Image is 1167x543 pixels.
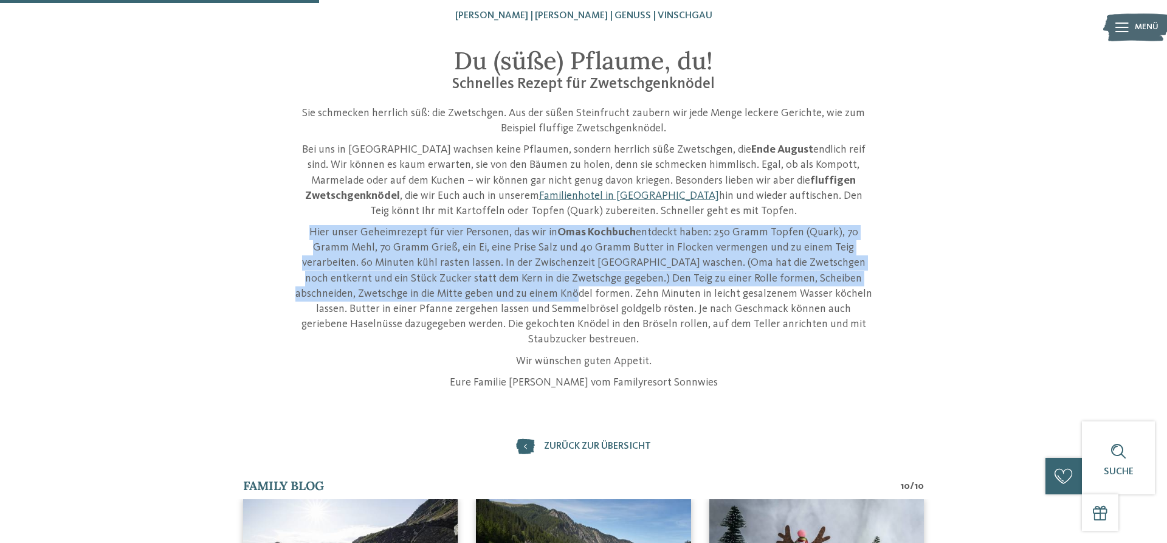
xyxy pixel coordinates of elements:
a: Familienhotel in [GEOGRAPHIC_DATA] [539,190,719,201]
span: Family Blog [243,478,324,493]
strong: Ende August [751,144,813,155]
span: Du (süße) Pflaume, du! [454,45,713,76]
p: Sie schmecken herrlich süß: die Zwetschgen. Aus der süßen Steinfrucht zaubern wir jede Menge leck... [295,106,872,136]
span: 10 [900,480,910,493]
span: Schnelles Rezept für Zwetschgenknödel [452,77,715,92]
p: Bei uns in [GEOGRAPHIC_DATA] wachsen keine Pflaumen, sondern herrlich süße Zwetschgen, die endlic... [295,142,872,219]
span: / [910,480,914,493]
a: zurück zur Übersicht [516,439,651,454]
strong: Omas Kochbuch [557,227,636,238]
p: Wir wünschen guten Appetit. [295,354,872,369]
span: 10 [914,480,924,493]
p: Hier unser Geheimrezept für vier Personen, das wir in entdeckt haben: 250 Gramm Topfen (Quark), 7... [295,225,872,348]
span: zurück zur Übersicht [544,441,651,452]
p: Eure Familie [PERSON_NAME] vom Familyresort Sonnwies [295,375,872,390]
span: Suche [1104,467,1134,477]
strong: fluffigen Zwetschgenknödel [305,175,856,201]
span: [PERSON_NAME] | [PERSON_NAME] | Genuss | Vinschgau [455,11,712,21]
